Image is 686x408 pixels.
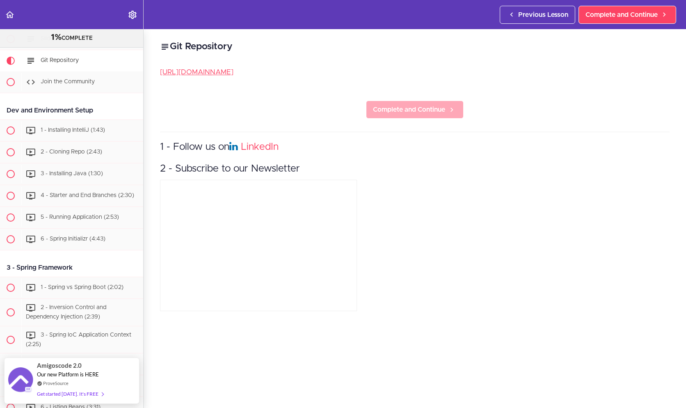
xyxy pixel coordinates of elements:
span: 1 - Spring vs Spring Boot (2:02) [41,284,123,290]
a: LinkedIn [241,142,279,152]
img: provesource social proof notification image [8,367,33,394]
a: [URL][DOMAIN_NAME] [160,69,233,76]
span: 4 - Starter and End Branches (2:30) [41,193,134,198]
span: 1% [51,33,62,41]
a: Complete and Continue [366,101,464,119]
h3: 2 - Subscribe to our Newsletter [160,162,670,176]
div: Get started [DATE]. It's FREE [37,389,103,399]
span: Our new Platform is HERE [37,371,99,378]
span: 5 - Running Application (2:53) [41,214,119,220]
span: 1 - Installing IntelliJ (1:43) [41,127,105,133]
span: Git Repository [41,57,79,63]
span: 2 - Inversion Control and Dependency Injection (2:39) [26,305,106,320]
h3: 1 - Follow us on [160,140,670,154]
span: 3 - Spring IoC Application Context (2:25) [26,332,131,347]
span: Amigoscode 2.0 [37,361,82,370]
a: ProveSource [43,380,69,387]
span: 2 - Cloning Repo (2:43) [41,149,102,155]
a: Complete and Continue [579,6,676,24]
span: Previous Lesson [518,10,568,20]
span: Complete and Continue [373,105,445,115]
span: Join the Community [41,79,95,85]
a: Previous Lesson [500,6,575,24]
div: COMPLETE [10,32,133,43]
span: Complete and Continue [585,10,658,20]
svg: Settings Menu [128,10,137,20]
h2: Git Repository [160,40,670,54]
span: 6 - Spring Initializr (4:43) [41,236,105,242]
span: 3 - Installing Java (1:30) [41,171,103,176]
svg: Back to course curriculum [5,10,15,20]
